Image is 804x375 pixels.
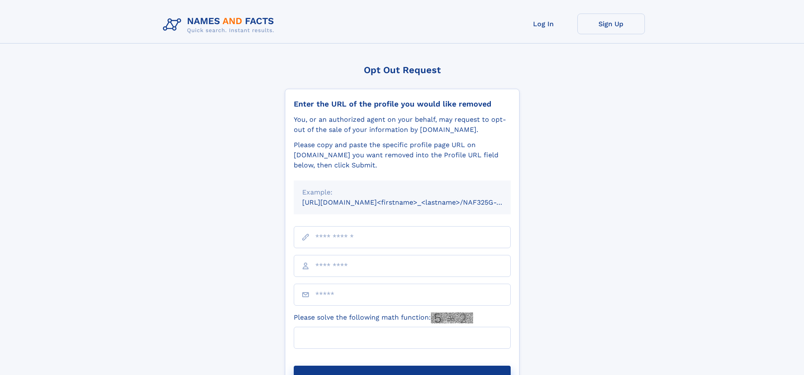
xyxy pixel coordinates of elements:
[294,140,511,170] div: Please copy and paste the specific profile page URL on [DOMAIN_NAME] you want removed into the Pr...
[285,65,520,75] div: Opt Out Request
[510,14,577,34] a: Log In
[577,14,645,34] a: Sign Up
[302,198,527,206] small: [URL][DOMAIN_NAME]<firstname>_<lastname>/NAF325G-xxxxxxxx
[160,14,281,36] img: Logo Names and Facts
[294,115,511,135] div: You, or an authorized agent on your behalf, may request to opt-out of the sale of your informatio...
[294,312,473,323] label: Please solve the following math function:
[302,187,502,197] div: Example:
[294,99,511,109] div: Enter the URL of the profile you would like removed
